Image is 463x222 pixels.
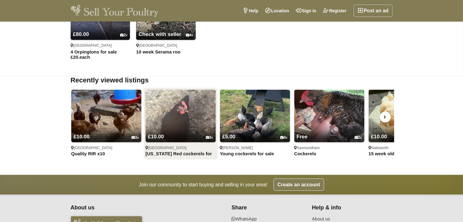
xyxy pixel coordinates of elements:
[139,31,181,37] span: Check with seller
[71,5,159,17] img: Sell Your Poultry
[71,49,130,60] a: 4 Orpingtons for sale £20.each
[294,145,364,150] div: Saxmundham
[186,33,193,38] div: 4
[220,122,290,142] a: £5.00 4
[74,134,90,140] span: £10.00
[73,31,89,37] span: £80.00
[136,20,196,40] a: Check with seller 4
[232,216,304,222] a: WhatsApp
[146,145,216,150] div: [GEOGRAPHIC_DATA]
[232,204,304,211] h4: Share
[354,5,393,17] a: Post an ad
[369,122,439,142] a: £10.00 4
[71,122,141,142] a: £10.00 3
[280,135,288,140] div: 4
[136,43,196,48] div: [GEOGRAPHIC_DATA]
[136,49,196,55] a: 10 week Serama roo
[139,181,267,188] span: Join our community to start buying and selling in your area!
[220,145,290,150] div: [PERSON_NAME]
[297,134,308,140] span: Free
[120,33,128,38] div: 2
[371,134,387,140] span: £10.00
[369,90,439,142] img: 15 week old Cockerel
[369,145,439,150] div: Nailsworth
[71,151,141,157] a: Quality RIR x10
[312,216,385,222] a: About us
[294,151,364,157] a: Cockerels
[71,20,130,40] a: £80.00 2
[71,90,141,142] img: Quality RIR x10
[71,204,195,211] h4: About us
[239,5,261,17] a: Help
[146,90,216,142] img: Rhode Island Red cockerels for SALE!
[148,134,164,140] span: £10.00
[131,135,139,140] div: 3
[294,90,364,142] img: Cockerels
[262,5,292,17] a: Location
[320,5,350,17] a: Register
[71,145,141,150] div: [GEOGRAPHIC_DATA]
[206,135,213,140] div: 3
[355,135,362,140] div: 2
[71,76,149,84] span: Recently viewed listings
[146,151,216,157] a: [US_STATE] Red cockerels for SALE!
[312,204,385,211] h4: Help & info
[369,151,439,157] a: 15 week old Cockerel
[292,5,320,17] a: Sign in
[220,151,290,157] a: Young cockerels for sale
[273,179,324,191] a: Create an account
[71,43,130,48] div: [GEOGRAPHIC_DATA]
[222,134,236,140] span: £5.00
[294,122,364,142] a: Free 2
[220,90,290,142] img: Young cockerels for sale
[146,122,216,142] a: £10.00 3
